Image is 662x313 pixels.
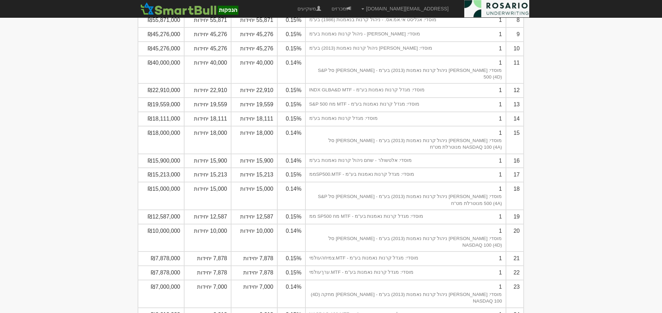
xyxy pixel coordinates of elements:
td: ₪19,559,000 [138,98,184,112]
td: ₪10,000,000 [138,224,184,252]
td: 0.15% [277,210,305,224]
td: 1 [305,112,506,126]
small: מוסדי: מגדל קרנות נאמנות בע"מ - MTF.ערךעולמי [309,270,414,275]
td: 7,000 יחידות [184,280,231,308]
td: 7,000 יחידות [231,280,277,308]
td: 11 [506,56,524,84]
small: מוסדי: [PERSON_NAME] ניהול קרנות נאמנות (2013) בע"מ - [PERSON_NAME] סל NASDAQ 100 (4D) [328,236,502,248]
td: 18,000 יחידות [184,126,231,154]
td: 0.15% [277,168,305,182]
td: 22 [506,266,524,280]
td: 0.14% [277,126,305,154]
td: 14 [506,112,524,126]
td: 0.15% [277,13,305,27]
td: ₪45,276,000 [138,42,184,56]
td: 45,276 יחידות [184,42,231,56]
td: 1 [305,252,506,266]
td: 45,276 יחידות [184,27,231,42]
small: מוסדי: [PERSON_NAME] ניהול קרנות נאמנות (2013) בע"מ - [PERSON_NAME] סל S&P 500 (4A) מנוטרלת מט"ח [318,194,502,206]
td: 15,000 יחידות [231,182,277,210]
td: 15,000 יחידות [184,182,231,210]
td: 13 [506,98,524,112]
td: 45,276 יחידות [231,27,277,42]
td: ₪18,111,000 [138,112,184,126]
td: 7,878 יחידות [231,252,277,266]
small: מוסדי: [PERSON_NAME] ניהול קרנות נאמנות (2013) בע"מ [309,46,432,51]
small: מוסדי: [PERSON_NAME] ניהול קרנות נאמנות (2013) בע"מ - [PERSON_NAME] סל NASDAQ 100 (4A) מנוטרלת מט"ח [328,138,502,150]
td: ₪15,000,000 [138,182,184,210]
small: מוסדי: מגדל קרנות נאמנות בע"מ [309,116,378,121]
td: 18,111 יחידות [184,112,231,126]
td: 0.14% [277,182,305,210]
small: מוסדי: מגדל קרנות נאמנות בע"מ - MTF מח S&P 500 [309,101,420,107]
td: 7,878 יחידות [184,266,231,280]
td: 40,000 יחידות [184,56,231,84]
td: 23 [506,280,524,308]
td: 0.15% [277,266,305,280]
td: 55,871 יחידות [231,13,277,27]
td: 19 [506,210,524,224]
small: מוסדי: אלטשולר - שחם ניהול קרנות נאמנות בע"מ [309,158,412,163]
td: 1 [305,98,506,112]
td: 0.15% [277,98,305,112]
td: 55,871 יחידות [184,13,231,27]
td: ₪7,878,000 [138,266,184,280]
td: 0.14% [277,154,305,168]
td: 1 [305,56,506,84]
td: 15 [506,126,524,154]
td: 1 [305,168,506,182]
td: 10,000 יחידות [231,224,277,252]
small: מוסדי: אנליסט אי.אמ.אס. - ניהול קרנות בנאמנות (1986) בע"מ [309,17,437,22]
small: מוסדי: [PERSON_NAME] ניהול קרנות נאמנות (2013) בע"מ - [PERSON_NAME] סל S&P 500 (4D) [318,68,502,80]
small: מוסדי: [PERSON_NAME] ניהול קרנות נאמנות (2013) בע"מ - [PERSON_NAME] מחקה (4D) NASDAQ 100 [311,292,502,304]
td: 1 [305,126,506,154]
td: 1 [305,182,506,210]
td: ₪55,871,000 [138,13,184,27]
td: 22,910 יחידות [184,83,231,98]
td: 22,910 יחידות [231,83,277,98]
td: 1 [305,280,506,308]
td: ₪12,587,000 [138,210,184,224]
td: 7,878 יחידות [184,252,231,266]
td: 0.15% [277,27,305,42]
td: 0.14% [277,224,305,252]
td: 18,111 יחידות [231,112,277,126]
td: ₪18,000,000 [138,126,184,154]
td: 1 [305,83,506,98]
td: 1 [305,27,506,42]
td: 45,276 יחידות [231,42,277,56]
td: 20 [506,224,524,252]
td: 1 [305,266,506,280]
td: 15,900 יחידות [184,154,231,168]
td: 12,587 יחידות [184,210,231,224]
small: מוסדי: מגדל קרנות נאמנות בע"מ - SP500.MTFממ [309,172,414,177]
td: ₪15,900,000 [138,154,184,168]
td: 0.14% [277,56,305,84]
small: מוסדי: מגדל קרנות נאמנות בע"מ - MTF מח SP500 ממ [309,214,424,219]
small: מוסדי: מגדל קרנות נאמנות בע"מ - INDX GLBA&D MTF [309,87,425,92]
small: מוסדי: [PERSON_NAME] - ניהול קרנות נאמנות בע"מ [309,31,420,36]
td: 12,587 יחידות [231,210,277,224]
td: 19,559 יחידות [184,98,231,112]
td: 0.15% [277,42,305,56]
img: SmartBull Logo [138,2,240,16]
td: ₪7,878,000 [138,252,184,266]
td: ₪45,276,000 [138,27,184,42]
td: 18,000 יחידות [231,126,277,154]
td: 1 [305,224,506,252]
td: 15,213 יחידות [231,168,277,182]
td: 15,900 יחידות [231,154,277,168]
td: ₪40,000,000 [138,56,184,84]
td: 15,213 יחידות [184,168,231,182]
td: ₪15,213,000 [138,168,184,182]
td: 1 [305,13,506,27]
td: 40,000 יחידות [231,56,277,84]
td: 16 [506,154,524,168]
td: 21 [506,252,524,266]
td: 9 [506,27,524,42]
td: 10 [506,42,524,56]
td: 7,878 יחידות [231,266,277,280]
td: 17 [506,168,524,182]
td: 10,000 יחידות [184,224,231,252]
td: 19,559 יחידות [231,98,277,112]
